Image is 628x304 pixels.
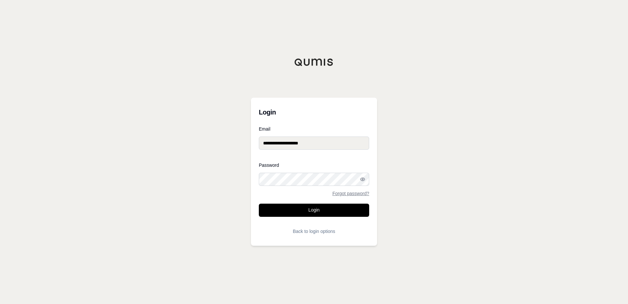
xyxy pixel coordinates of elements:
button: Login [259,204,369,217]
label: Password [259,163,369,167]
label: Email [259,127,369,131]
h3: Login [259,106,369,119]
button: Back to login options [259,225,369,238]
a: Forgot password? [332,191,369,196]
img: Qumis [294,58,334,66]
